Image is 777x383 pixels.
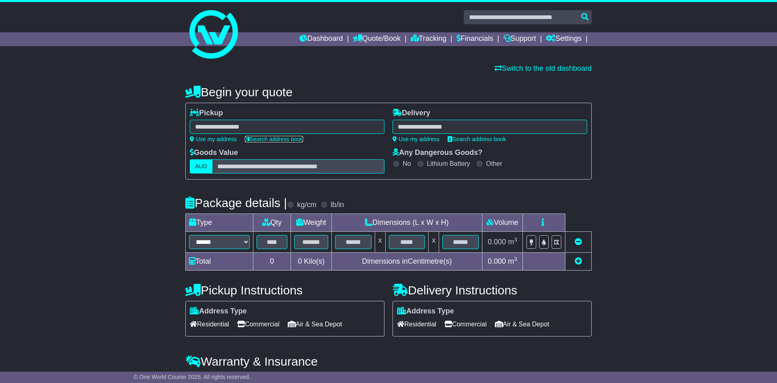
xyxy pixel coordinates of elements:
[190,148,238,157] label: Goods Value
[448,136,506,142] a: Search address book
[393,136,439,142] a: Use my address
[297,201,316,209] label: kg/cm
[291,253,332,271] td: Kilo(s)
[186,214,253,232] td: Type
[288,318,342,330] span: Air & Sea Depot
[375,232,385,253] td: x
[331,201,344,209] label: lb/in
[298,257,302,265] span: 0
[299,32,343,46] a: Dashboard
[245,136,303,142] a: Search address book
[331,214,482,232] td: Dimensions (L x W x H)
[190,109,223,118] label: Pickup
[185,355,592,368] h4: Warranty & Insurance
[134,374,251,380] span: © One World Courier 2025. All rights reserved.
[429,232,439,253] td: x
[190,318,229,330] span: Residential
[190,159,212,174] label: AUD
[393,109,430,118] label: Delivery
[486,160,502,167] label: Other
[427,160,470,167] label: Lithium Battery
[397,318,436,330] span: Residential
[291,214,332,232] td: Weight
[456,32,493,46] a: Financials
[393,284,592,297] h4: Delivery Instructions
[495,318,550,330] span: Air & Sea Depot
[393,148,482,157] label: Any Dangerous Goods?
[575,257,582,265] a: Add new item
[546,32,582,46] a: Settings
[495,64,592,72] a: Switch to the old dashboard
[514,237,517,243] sup: 3
[397,307,454,316] label: Address Type
[353,32,401,46] a: Quote/Book
[185,196,287,209] h4: Package details |
[575,238,582,246] a: Remove this item
[237,318,279,330] span: Commercial
[403,160,411,167] label: No
[444,318,486,330] span: Commercial
[185,85,592,99] h4: Begin your quote
[482,214,522,232] td: Volume
[253,214,291,232] td: Qty
[253,253,291,271] td: 0
[190,136,237,142] a: Use my address
[411,32,446,46] a: Tracking
[514,256,517,262] sup: 3
[488,257,506,265] span: 0.000
[185,284,384,297] h4: Pickup Instructions
[186,253,253,271] td: Total
[508,238,517,246] span: m
[190,307,247,316] label: Address Type
[508,257,517,265] span: m
[503,32,536,46] a: Support
[331,253,482,271] td: Dimensions in Centimetre(s)
[488,238,506,246] span: 0.000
